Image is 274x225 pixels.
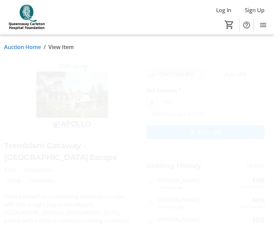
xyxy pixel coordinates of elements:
span: Value: $700 [25,166,52,174]
span: Log In [216,6,231,14]
button: Log In [211,5,237,16]
mat-icon: Outbid [146,199,155,207]
span: One Time Bid [155,68,197,81]
button: Place Bid [146,126,265,139]
span: $ [146,96,157,109]
div: 8 minutes ago [157,204,236,210]
strong: $625 [252,216,265,224]
span: Sign Up [245,6,265,14]
tr-label-badge: Dining [4,177,24,184]
span: View Item [48,43,74,51]
button: Help [240,18,253,32]
a: Auction Home [4,43,41,51]
span: 14 bids [246,162,265,170]
button: Cart [223,19,235,31]
div: [PERSON_NAME] [157,196,236,204]
label: Bid Amount * [146,86,182,94]
strong: $700 [252,176,265,184]
div: One Time Bid [239,184,265,190]
h2: Tremblant Getaway - [GEOGRAPHIC_DATA] Escape [4,140,133,163]
img: Image [4,59,133,132]
h3: Bidding History [146,161,201,171]
mat-icon: Highest bid [146,179,155,187]
button: Menu [256,18,270,32]
tr-label-badge: Experiences [27,177,58,184]
span: Auto Bid [220,68,250,81]
span: Place Bid [198,128,222,136]
div: [PERSON_NAME] [157,176,236,184]
div: [PERSON_NAME] [157,216,236,224]
div: One Time Bid [239,204,265,210]
div: 7 minutes ago [157,184,236,190]
span: #106 [4,166,17,174]
img: QCH Foundation's Logo [4,5,49,30]
button: Sign Up [239,5,270,16]
strong: $650 [252,196,265,204]
tr-hint: Minimum bid is $725 [152,111,205,117]
span: / [44,43,46,51]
